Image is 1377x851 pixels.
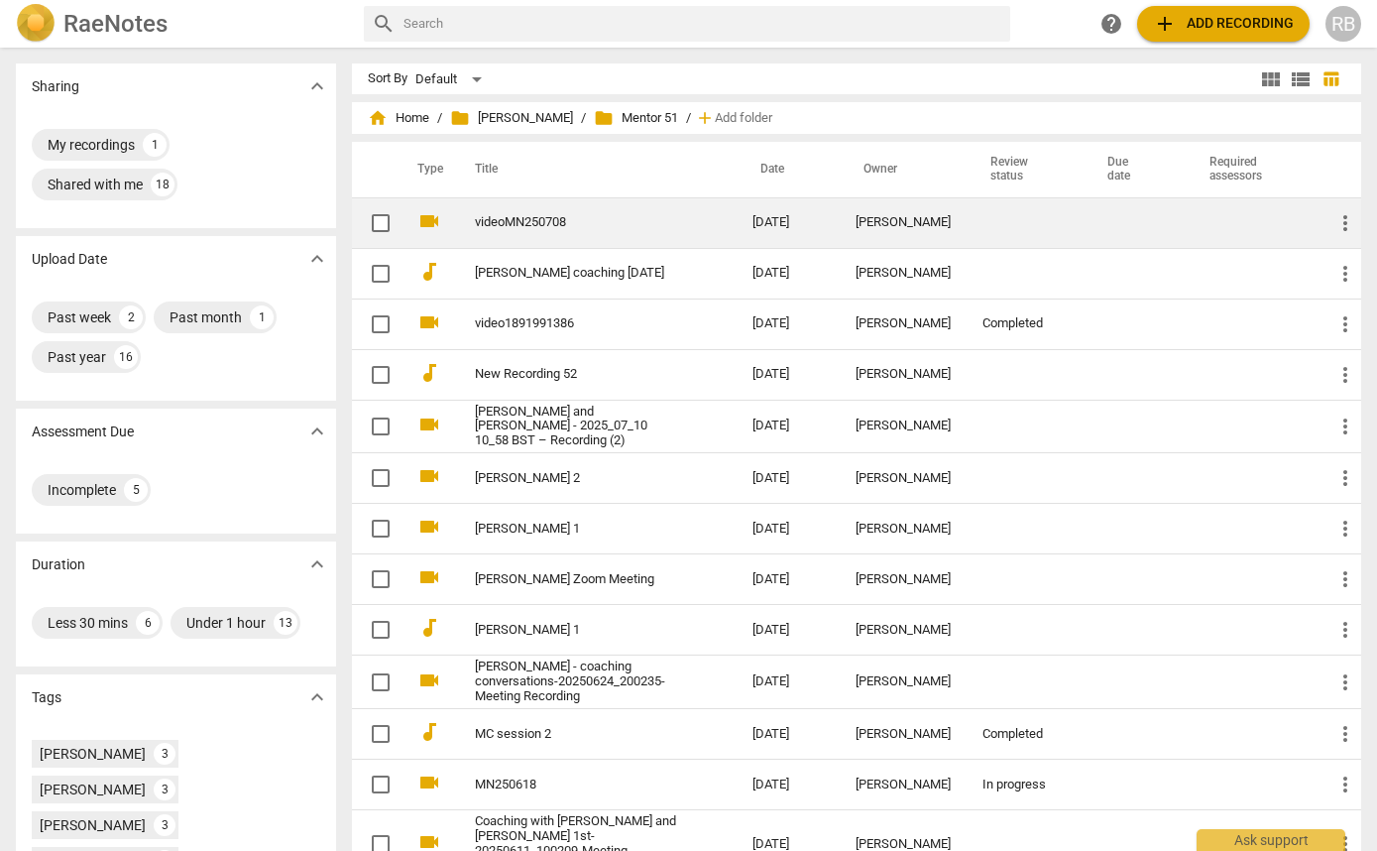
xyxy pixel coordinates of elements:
span: videocam [417,771,441,794]
span: videocam [417,565,441,589]
span: more_vert [1333,517,1357,541]
div: 3 [154,814,175,836]
button: Table view [1316,64,1345,94]
span: videocam [417,669,441,692]
div: Sort By [368,71,407,86]
a: LogoRaeNotes [16,4,348,44]
div: Completed [982,727,1068,742]
th: Required assessors [1186,142,1318,197]
span: [PERSON_NAME] [450,108,573,128]
a: [PERSON_NAME] and [PERSON_NAME] - 2025_07_10 10_58 BST – Recording (2) [475,405,681,449]
span: expand_more [305,420,329,443]
div: 1 [143,133,167,157]
div: 13 [274,611,297,635]
a: [PERSON_NAME] 2 [475,471,681,486]
span: Add recording [1153,12,1294,36]
span: search [372,12,396,36]
div: [PERSON_NAME] [856,778,951,792]
span: expand_more [305,685,329,709]
div: [PERSON_NAME] [856,674,951,689]
div: Past year [48,347,106,367]
div: 3 [154,743,175,765]
a: [PERSON_NAME] 1 [475,623,681,638]
button: Show more [302,549,332,579]
td: [DATE] [737,554,840,605]
span: expand_more [305,552,329,576]
button: Show more [302,71,332,101]
div: Under 1 hour [186,613,266,633]
span: videocam [417,310,441,334]
div: 16 [114,345,138,369]
a: MC session 2 [475,727,681,742]
div: [PERSON_NAME] [856,727,951,742]
button: List view [1286,64,1316,94]
h2: RaeNotes [63,10,168,38]
span: expand_more [305,247,329,271]
button: Show more [302,682,332,712]
div: 1 [250,305,274,329]
div: 2 [119,305,143,329]
div: 5 [124,478,148,502]
div: [PERSON_NAME] [856,419,951,433]
td: [DATE] [737,299,840,349]
div: [PERSON_NAME] [856,367,951,382]
th: Title [451,142,737,197]
span: / [437,111,442,126]
span: more_vert [1333,618,1357,642]
p: Upload Date [32,249,107,270]
a: New Recording 52 [475,367,681,382]
p: Duration [32,554,85,575]
img: Logo [16,4,56,44]
button: Show more [302,244,332,274]
div: 3 [154,779,175,800]
span: expand_more [305,74,329,98]
td: [DATE] [737,453,840,504]
span: more_vert [1333,312,1357,336]
div: [PERSON_NAME] [856,471,951,486]
input: Search [403,8,1002,40]
a: [PERSON_NAME] Zoom Meeting [475,572,681,587]
div: Completed [982,316,1068,331]
span: / [581,111,586,126]
span: videocam [417,209,441,233]
th: Owner [840,142,967,197]
span: videocam [417,413,441,436]
div: [PERSON_NAME] [856,623,951,638]
p: Tags [32,687,61,708]
p: Assessment Due [32,422,134,442]
div: [PERSON_NAME] [40,744,146,764]
div: [PERSON_NAME] [40,815,146,835]
div: [PERSON_NAME] [856,266,951,281]
span: Home [368,108,429,128]
span: add [1153,12,1177,36]
td: [DATE] [737,400,840,453]
a: MN250618 [475,778,681,792]
span: Add folder [715,111,772,126]
div: Incomplete [48,480,116,500]
button: Show more [302,417,332,446]
div: My recordings [48,135,135,155]
div: Ask support [1197,829,1345,851]
td: [DATE] [737,709,840,760]
td: [DATE] [737,197,840,248]
td: [DATE] [737,504,840,554]
a: Help [1093,6,1129,42]
span: audiotrack [417,361,441,385]
div: [PERSON_NAME] [856,572,951,587]
span: more_vert [1333,466,1357,490]
div: [PERSON_NAME] [40,780,146,799]
a: [PERSON_NAME] 1 [475,522,681,537]
span: help [1099,12,1123,36]
th: Type [402,142,451,197]
td: [DATE] [737,605,840,656]
div: [PERSON_NAME] [856,522,951,537]
span: audiotrack [417,260,441,284]
td: [DATE] [737,656,840,709]
div: Default [415,63,489,95]
p: Sharing [32,76,79,97]
span: view_list [1289,67,1313,91]
span: view_module [1259,67,1283,91]
button: RB [1325,6,1361,42]
span: more_vert [1333,415,1357,438]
